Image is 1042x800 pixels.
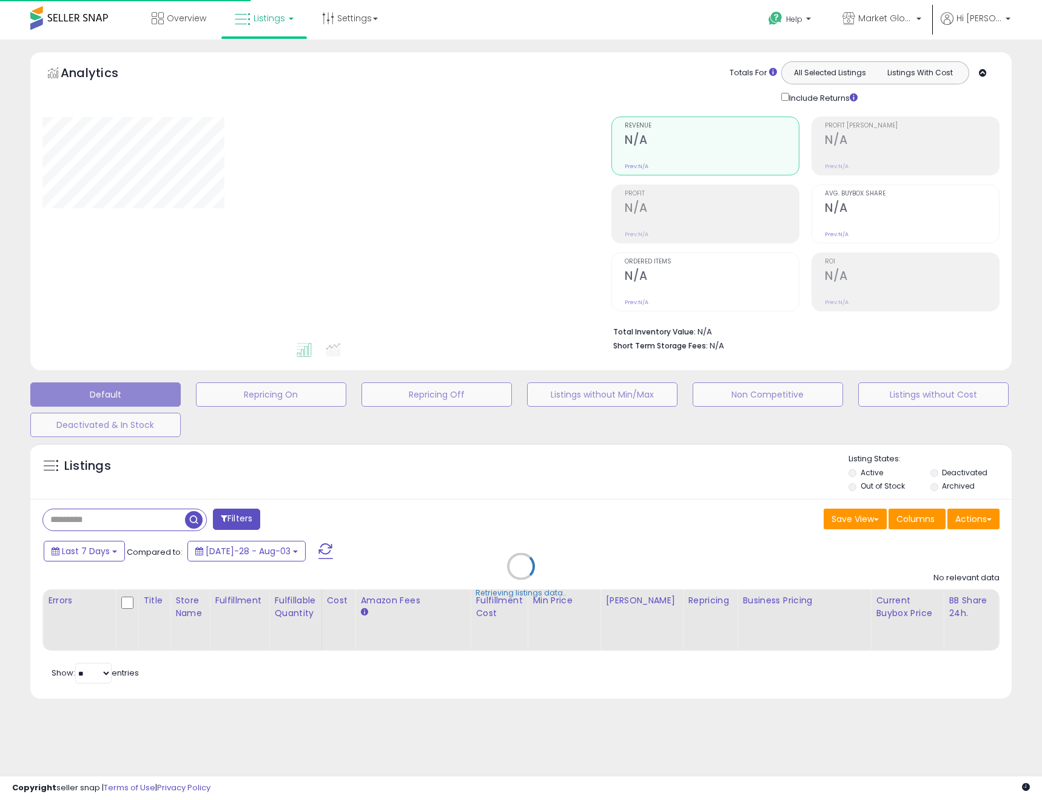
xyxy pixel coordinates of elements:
button: Non Competitive [693,382,843,407]
b: Short Term Storage Fees: [613,341,708,351]
span: N/A [710,340,724,351]
button: Repricing On [196,382,346,407]
div: Totals For [730,67,777,79]
i: Get Help [768,11,783,26]
button: Repricing Off [361,382,512,407]
h2: N/A [825,269,999,285]
h5: Analytics [61,64,142,84]
h2: N/A [625,269,799,285]
span: Help [786,14,802,24]
div: Include Returns [772,90,872,104]
button: All Selected Listings [785,65,875,81]
a: Hi [PERSON_NAME] [941,12,1010,39]
h2: N/A [625,133,799,149]
span: Profit [PERSON_NAME] [825,123,999,129]
button: Listings With Cost [875,65,965,81]
span: Ordered Items [625,259,799,265]
small: Prev: N/A [825,231,849,238]
span: Market Global [858,12,913,24]
li: N/A [613,324,990,338]
button: Listings without Min/Max [527,382,677,407]
small: Prev: N/A [825,163,849,170]
span: Avg. Buybox Share [825,191,999,197]
h2: N/A [825,201,999,217]
button: Deactivated & In Stock [30,413,181,437]
span: Overview [167,12,206,24]
small: Prev: N/A [625,163,648,170]
small: Prev: N/A [625,299,648,306]
h2: N/A [825,133,999,149]
span: Profit [625,191,799,197]
small: Prev: N/A [625,231,648,238]
button: Default [30,382,181,407]
span: Revenue [625,123,799,129]
small: Prev: N/A [825,299,849,306]
div: Retrieving listings data.. [476,588,566,598]
a: Help [759,2,823,39]
span: Hi [PERSON_NAME] [956,12,1002,24]
b: Total Inventory Value: [613,327,696,337]
button: Listings without Cost [858,382,1009,407]
h2: N/A [625,201,799,217]
span: Listings [254,12,285,24]
span: ROI [825,259,999,265]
